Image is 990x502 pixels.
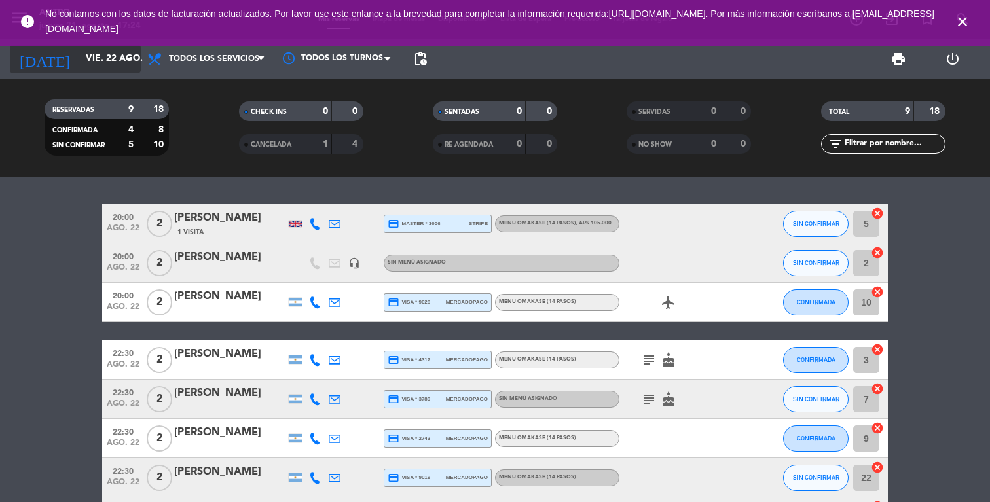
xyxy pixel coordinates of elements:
i: subject [641,352,657,368]
strong: 8 [158,125,166,134]
strong: 0 [711,139,716,149]
span: SIN CONFIRMAR [793,259,839,266]
span: 20:00 [107,248,139,263]
span: SIN CONFIRMAR [52,142,105,149]
i: power_settings_new [945,51,961,67]
div: [PERSON_NAME] [174,288,285,305]
div: [PERSON_NAME] [174,424,285,441]
div: [PERSON_NAME] [174,385,285,402]
span: RESERVADAS [52,107,94,113]
span: NO SHOW [638,141,672,148]
i: cancel [871,343,884,356]
i: credit_card [388,472,399,484]
span: CHECK INS [251,109,287,115]
span: , ARS 105.000 [576,221,612,226]
strong: 10 [153,140,166,149]
span: Todos los servicios [169,54,259,63]
button: CONFIRMADA [783,347,849,373]
i: cancel [871,285,884,298]
span: 20:00 [107,209,139,224]
span: MENU OMAKASE (14 PASOS) [499,299,576,304]
span: ago. 22 [107,478,139,493]
i: arrow_drop_down [122,51,137,67]
span: 22:30 [107,463,139,478]
span: ago. 22 [107,439,139,454]
span: print [890,51,906,67]
i: subject [641,391,657,407]
i: credit_card [388,393,399,405]
i: credit_card [388,218,399,230]
span: visa * 9019 [388,472,430,484]
button: SIN CONFIRMAR [783,211,849,237]
span: mercadopago [446,434,488,442]
i: cancel [871,461,884,474]
strong: 9 [905,107,910,116]
i: filter_list [828,136,843,152]
span: 22:30 [107,384,139,399]
span: mercadopago [446,355,488,364]
span: visa * 4317 [388,354,430,366]
i: [DATE] [10,45,79,73]
button: CONFIRMADA [783,289,849,315]
strong: 0 [547,139,555,149]
span: RE AGENDADA [445,141,493,148]
span: visa * 9028 [388,296,430,308]
i: cancel [871,207,884,220]
span: Sin menú asignado [499,396,557,401]
strong: 0 [517,139,522,149]
strong: 0 [352,107,360,116]
span: MENU OMAKASE (14 PASOS) [499,435,576,440]
strong: 9 [128,105,134,114]
i: cancel [871,246,884,259]
span: 22:30 [107,345,139,360]
span: SIN CONFIRMAR [793,220,839,227]
span: 22:30 [107,423,139,439]
input: Filtrar por nombre... [843,137,945,151]
i: cancel [871,382,884,395]
strong: 0 [741,139,748,149]
span: MENU OMAKASE (14 PASOS) [499,357,576,362]
span: mercadopago [446,395,488,403]
strong: 5 [128,140,134,149]
i: airplanemode_active [661,295,676,310]
div: LOG OUT [926,39,981,79]
span: No contamos con los datos de facturación actualizados. Por favor use este enlance a la brevedad p... [45,9,934,34]
span: 2 [147,211,172,237]
i: cancel [871,421,884,435]
span: ago. 22 [107,224,139,239]
span: CONFIRMADA [52,127,98,134]
button: CONFIRMADA [783,425,849,452]
i: error [20,14,35,29]
span: TOTAL [829,109,849,115]
i: cake [661,391,676,407]
strong: 0 [517,107,522,116]
i: credit_card [388,354,399,366]
strong: 18 [153,105,166,114]
a: . Por más información escríbanos a [EMAIL_ADDRESS][DOMAIN_NAME] [45,9,934,34]
strong: 1 [323,139,328,149]
span: CONFIRMADA [797,356,835,363]
strong: 4 [128,125,134,134]
span: ago. 22 [107,399,139,414]
div: [PERSON_NAME] [174,346,285,363]
a: [URL][DOMAIN_NAME] [609,9,706,19]
span: SERVIDAS [638,109,670,115]
span: SIN CONFIRMAR [793,395,839,403]
strong: 0 [711,107,716,116]
i: close [955,14,970,29]
strong: 18 [929,107,942,116]
span: ago. 22 [107,360,139,375]
button: SIN CONFIRMAR [783,465,849,491]
span: 2 [147,386,172,412]
span: 2 [147,465,172,491]
span: CANCELADA [251,141,291,148]
button: SIN CONFIRMAR [783,386,849,412]
span: SIN CONFIRMAR [793,474,839,481]
span: master * 3056 [388,218,441,230]
span: 2 [147,425,172,452]
span: 2 [147,250,172,276]
strong: 0 [547,107,555,116]
span: Sin menú asignado [388,260,446,265]
i: headset_mic [348,257,360,269]
span: visa * 2743 [388,433,430,444]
